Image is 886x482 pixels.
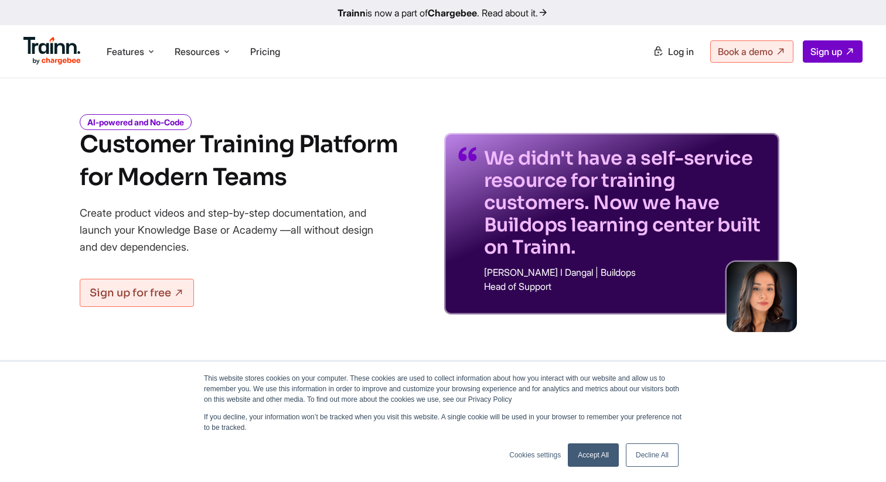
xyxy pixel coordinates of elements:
a: Cookies settings [509,450,561,460]
span: Log in [668,46,694,57]
b: Chargebee [428,7,477,19]
span: Features [107,45,144,58]
p: [PERSON_NAME] I Dangal | Buildops [484,268,765,277]
p: If you decline, your information won’t be tracked when you visit this website. A single cookie wi... [204,412,682,433]
img: Trainn Logo [23,37,81,65]
a: Decline All [626,443,679,467]
p: We didn't have a self-service resource for training customers. Now we have Buildops learning cent... [484,147,765,258]
img: sabina-buildops.d2e8138.png [727,262,797,332]
span: Book a demo [718,46,773,57]
p: Head of Support [484,282,765,291]
span: Sign up [810,46,842,57]
a: Pricing [250,46,280,57]
span: Resources [175,45,220,58]
p: Create product videos and step-by-step documentation, and launch your Knowledge Base or Academy —... [80,204,390,255]
a: Accept All [568,443,619,467]
i: AI-powered and No-Code [80,114,192,130]
a: Sign up for free [80,279,194,307]
a: Sign up [803,40,863,63]
h1: Customer Training Platform for Modern Teams [80,128,398,194]
b: Trainn [338,7,366,19]
a: Log in [646,41,701,62]
img: quotes-purple.41a7099.svg [458,147,477,161]
a: Book a demo [710,40,793,63]
p: This website stores cookies on your computer. These cookies are used to collect information about... [204,373,682,405]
